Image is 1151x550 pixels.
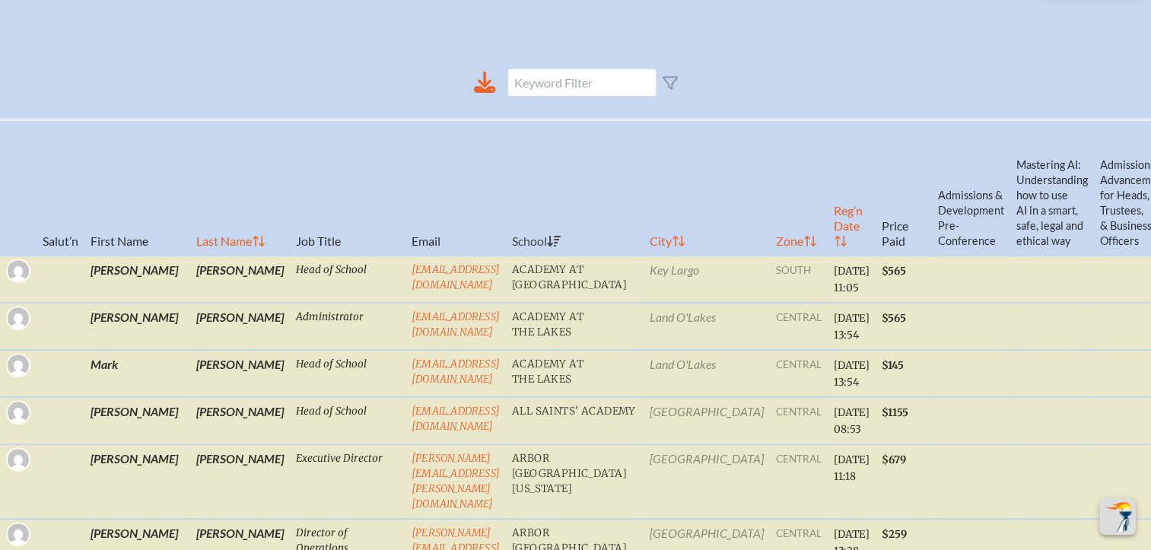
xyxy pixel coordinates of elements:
[84,256,190,303] td: [PERSON_NAME]
[770,444,828,519] td: central
[412,405,500,433] a: [EMAIL_ADDRESS][DOMAIN_NAME]
[644,444,770,519] td: [GEOGRAPHIC_DATA]
[506,303,644,350] td: Academy at the Lakes
[84,397,190,444] td: [PERSON_NAME]
[290,303,405,350] td: Administrator
[882,312,906,325] span: $565
[834,406,870,436] span: [DATE] 08:53
[507,68,657,97] input: Keyword Filter
[412,452,500,510] a: [PERSON_NAME][EMAIL_ADDRESS][PERSON_NAME][DOMAIN_NAME]
[828,119,876,256] th: Reg’n Date
[882,406,908,419] span: $1155
[932,119,1010,256] th: Admissions & Development Pre-Conference
[84,444,190,519] td: [PERSON_NAME]
[190,350,290,397] td: [PERSON_NAME]
[84,119,190,256] th: First Name
[882,528,907,541] span: $259
[834,312,870,342] span: [DATE] 13:54
[644,303,770,350] td: Land O'Lakes
[190,444,290,519] td: [PERSON_NAME]
[644,256,770,303] td: Key Largo
[1010,119,1094,256] th: Mastering AI: Understanding how to use AI in a smart, safe, legal and ethical way
[770,350,828,397] td: central
[412,358,500,386] a: [EMAIL_ADDRESS][DOMAIN_NAME]
[834,359,870,389] span: [DATE] 13:54
[84,303,190,350] td: [PERSON_NAME]
[1099,498,1136,535] button: Scroll Top
[644,397,770,444] td: [GEOGRAPHIC_DATA]
[644,119,770,256] th: City
[290,444,405,519] td: Executive Director
[8,523,29,545] img: Gravatar
[405,119,506,256] th: Email
[834,453,870,483] span: [DATE] 11:18
[1102,501,1133,532] img: To the top
[412,310,500,339] a: [EMAIL_ADDRESS][DOMAIN_NAME]
[506,444,644,519] td: Arbor [GEOGRAPHIC_DATA][US_STATE]
[8,354,29,376] img: Gravatar
[8,260,29,281] img: Gravatar
[882,359,904,372] span: $145
[8,307,29,329] img: Gravatar
[882,453,906,466] span: $679
[834,265,870,294] span: [DATE] 11:05
[770,256,828,303] td: south
[37,119,84,256] th: Salut’n
[644,350,770,397] td: Land O'Lakes
[8,449,29,470] img: Gravatar
[506,397,644,444] td: All Saints’ Academy
[190,303,290,350] td: [PERSON_NAME]
[882,265,906,278] span: $565
[290,397,405,444] td: Head of School
[770,119,828,256] th: Zone
[84,350,190,397] td: Mark
[190,397,290,444] td: [PERSON_NAME]
[290,119,405,256] th: Job Title
[412,263,500,291] a: [EMAIL_ADDRESS][DOMAIN_NAME]
[506,256,644,303] td: Academy at [GEOGRAPHIC_DATA]
[8,402,29,423] img: Gravatar
[190,256,290,303] td: [PERSON_NAME]
[474,72,495,94] div: Download to CSV
[770,303,828,350] td: central
[876,119,932,256] th: Price Paid
[190,119,290,256] th: Last Name
[290,256,405,303] td: Head of School
[290,350,405,397] td: Head of School
[506,350,644,397] td: Academy at the Lakes
[770,397,828,444] td: central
